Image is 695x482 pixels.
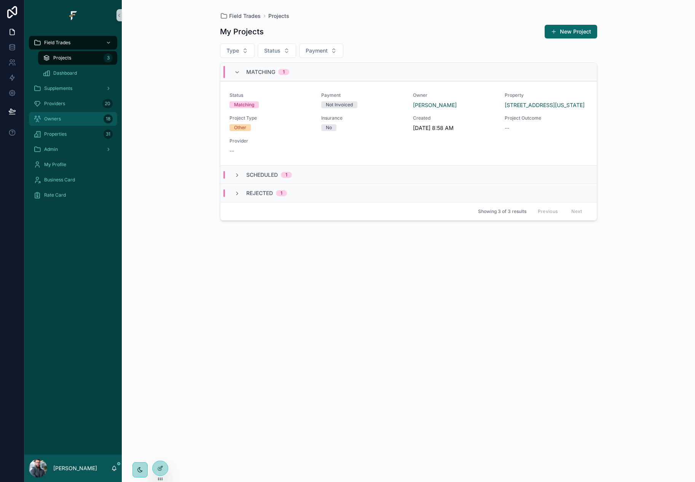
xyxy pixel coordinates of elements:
div: 1 [281,190,282,196]
span: Dashboard [53,70,77,76]
span: Providers [44,101,65,107]
span: Payment [306,47,328,54]
span: Rejected [246,189,273,197]
a: Providers20 [29,97,117,110]
a: Rate Card [29,188,117,202]
span: Rate Card [44,192,66,198]
span: Field Trades [229,12,261,20]
a: Dashboard [38,66,117,80]
span: Status [264,47,281,54]
span: Owner [413,92,496,98]
span: Insurance [321,115,404,121]
span: -- [505,124,509,132]
span: My Profile [44,162,66,168]
span: Supplements [44,85,72,91]
a: Projects3 [38,51,117,65]
button: New Project [545,25,597,38]
a: StatusMatchingPaymentNot InvoicedOwner[PERSON_NAME]Property[STREET_ADDRESS][US_STATE]Project Type... [220,81,597,165]
span: Property [505,92,587,98]
span: Payment [321,92,404,98]
a: Admin [29,143,117,156]
a: Field Trades [29,36,117,50]
p: [PERSON_NAME] [53,464,97,472]
button: Select Button [220,43,255,58]
a: [STREET_ADDRESS][US_STATE] [505,101,585,109]
span: Created [413,115,496,121]
span: Business Card [44,177,75,183]
span: Type [226,47,239,54]
span: Project Type [230,115,312,121]
span: Owners [44,116,61,122]
div: 31 [104,130,113,139]
div: Other [234,124,246,131]
div: 1 [283,69,285,75]
a: Properties31 [29,127,117,141]
div: scrollable content [24,30,122,212]
span: Matching [246,68,275,76]
span: Projects [53,55,71,61]
a: Supplements [29,82,117,95]
h1: My Projects [220,26,264,37]
span: Admin [44,146,58,152]
div: No [326,124,332,131]
a: Owners18 [29,112,117,126]
img: App logo [67,9,79,21]
a: [PERSON_NAME] [413,101,457,109]
div: 18 [104,114,113,123]
span: [DATE] 8:58 AM [413,124,496,132]
a: My Profile [29,158,117,171]
span: Properties [44,131,67,137]
div: Not Invoiced [326,101,353,108]
div: 3 [104,53,113,62]
div: 1 [285,172,287,178]
button: Select Button [258,43,296,58]
span: -- [230,147,234,155]
span: Provider [230,138,312,144]
span: Project Outcome [505,115,587,121]
div: 20 [102,99,113,108]
span: Field Trades [44,40,70,46]
span: Scheduled [246,171,278,179]
button: Select Button [299,43,343,58]
div: Matching [234,101,254,108]
span: Status [230,92,312,98]
a: Field Trades [220,12,261,20]
a: Projects [268,12,289,20]
span: Showing 3 of 3 results [478,208,526,215]
a: Business Card [29,173,117,187]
